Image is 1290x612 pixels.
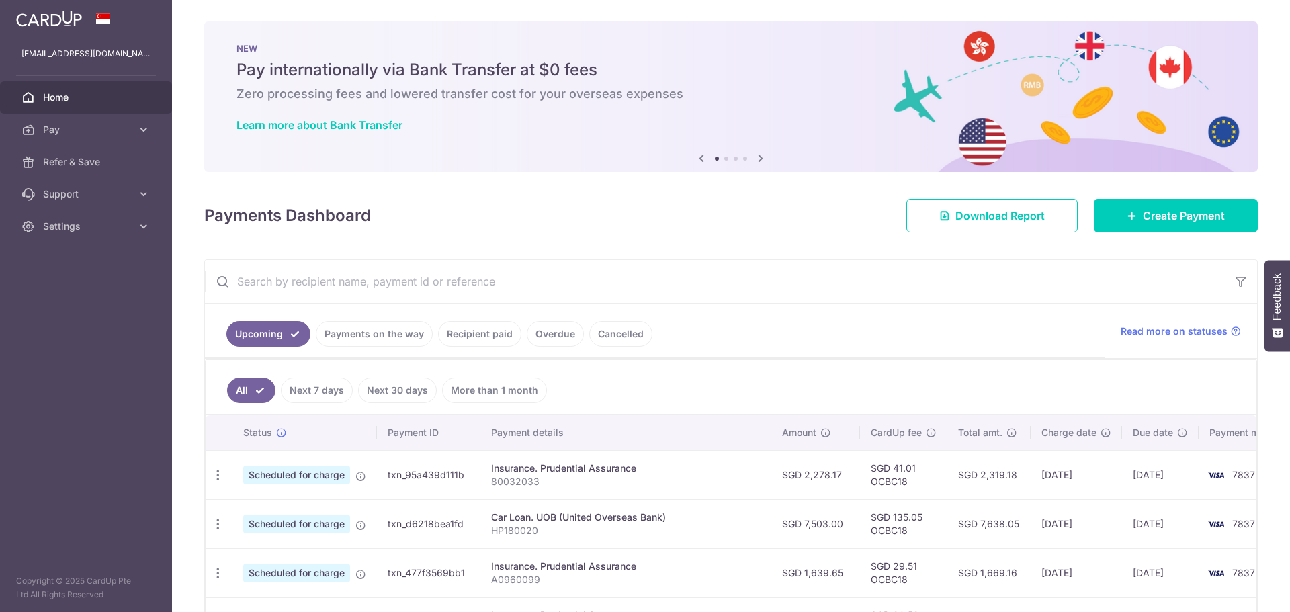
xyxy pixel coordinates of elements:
[1122,450,1199,499] td: [DATE]
[589,321,652,347] a: Cancelled
[438,321,521,347] a: Recipient paid
[16,11,82,27] img: CardUp
[860,499,947,548] td: SGD 135.05 OCBC18
[43,220,132,233] span: Settings
[1031,450,1122,499] td: [DATE]
[491,573,761,586] p: A0960099
[491,560,761,573] div: Insurance. Prudential Assurance
[1122,499,1199,548] td: [DATE]
[480,415,771,450] th: Payment details
[491,524,761,537] p: HP180020
[243,515,350,533] span: Scheduled for charge
[947,548,1031,597] td: SGD 1,669.16
[1203,467,1230,483] img: Bank Card
[43,155,132,169] span: Refer & Save
[527,321,584,347] a: Overdue
[1232,469,1255,480] span: 7837
[377,415,480,450] th: Payment ID
[1041,426,1096,439] span: Charge date
[1232,518,1255,529] span: 7837
[1031,499,1122,548] td: [DATE]
[771,450,860,499] td: SGD 2,278.17
[43,187,132,201] span: Support
[377,548,480,597] td: txn_477f3569bb1
[782,426,816,439] span: Amount
[1264,260,1290,351] button: Feedback - Show survey
[377,450,480,499] td: txn_95a439d111b
[491,462,761,475] div: Insurance. Prudential Assurance
[227,378,275,403] a: All
[1204,572,1277,605] iframe: Opens a widget where you can find more information
[316,321,433,347] a: Payments on the way
[236,118,402,132] a: Learn more about Bank Transfer
[1271,273,1283,320] span: Feedback
[43,91,132,104] span: Home
[491,511,761,524] div: Car Loan. UOB (United Overseas Bank)
[947,499,1031,548] td: SGD 7,638.05
[491,475,761,488] p: 80032033
[1031,548,1122,597] td: [DATE]
[204,21,1258,172] img: Bank transfer banner
[1143,208,1225,224] span: Create Payment
[1133,426,1173,439] span: Due date
[871,426,922,439] span: CardUp fee
[243,564,350,582] span: Scheduled for charge
[21,47,150,60] p: [EMAIL_ADDRESS][DOMAIN_NAME]
[204,204,371,228] h4: Payments Dashboard
[377,499,480,548] td: txn_d6218bea1fd
[226,321,310,347] a: Upcoming
[860,450,947,499] td: SGD 41.01 OCBC18
[860,548,947,597] td: SGD 29.51 OCBC18
[442,378,547,403] a: More than 1 month
[243,426,272,439] span: Status
[958,426,1002,439] span: Total amt.
[906,199,1078,232] a: Download Report
[236,86,1225,102] h6: Zero processing fees and lowered transfer cost for your overseas expenses
[205,260,1225,303] input: Search by recipient name, payment id or reference
[771,499,860,548] td: SGD 7,503.00
[358,378,437,403] a: Next 30 days
[236,43,1225,54] p: NEW
[1121,324,1241,338] a: Read more on statuses
[243,466,350,484] span: Scheduled for charge
[771,548,860,597] td: SGD 1,639.65
[1122,548,1199,597] td: [DATE]
[1121,324,1228,338] span: Read more on statuses
[236,59,1225,81] h5: Pay internationally via Bank Transfer at $0 fees
[955,208,1045,224] span: Download Report
[1203,565,1230,581] img: Bank Card
[1232,567,1255,578] span: 7837
[1094,199,1258,232] a: Create Payment
[1203,516,1230,532] img: Bank Card
[281,378,353,403] a: Next 7 days
[43,123,132,136] span: Pay
[947,450,1031,499] td: SGD 2,319.18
